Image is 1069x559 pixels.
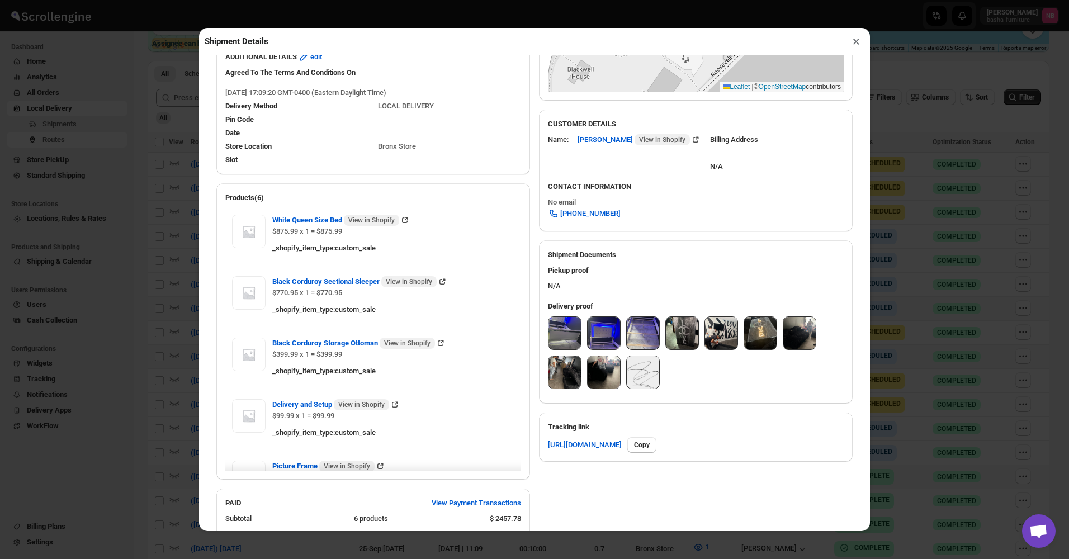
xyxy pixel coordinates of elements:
[272,350,342,358] span: $399.99 x 1 = $399.99
[384,339,431,348] span: View in Shopify
[548,317,581,349] img: uM6peMGFqEE1iRT7HIR_p.jpg
[548,421,844,433] h3: Tracking link
[548,439,622,451] a: [URL][DOMAIN_NAME]
[310,51,322,63] span: edit
[225,155,238,164] span: Slot
[560,208,621,219] span: [PHONE_NUMBER]
[272,288,342,297] span: $770.95 x 1 = $770.95
[578,135,701,144] a: [PERSON_NAME] View in Shopify
[578,134,690,145] span: [PERSON_NAME]
[548,356,581,389] img: 9CWzUyJB65jooSJOfF_r7.jpg
[272,411,334,420] span: $99.99 x 1 = $99.99
[272,399,389,410] span: Delivery and Setup
[272,400,400,409] a: Delivery and Setup View in Shopify
[338,400,385,409] span: View in Shopify
[710,135,758,144] u: Billing Address
[627,356,659,389] img: nYbZJNeyqvsx14_NzBD-w.png
[232,215,266,248] img: Item
[752,83,754,91] span: |
[348,216,395,225] span: View in Shopify
[225,115,254,124] span: Pin Code
[272,216,410,224] a: White Queen Size Bed View in Shopify
[723,83,750,91] a: Leaflet
[710,150,758,172] div: N/A
[548,301,844,312] h3: Delivery proof
[490,513,521,524] div: $ 2457.78
[634,440,650,449] span: Copy
[548,181,844,192] h3: CONTACT INFORMATION
[272,427,514,438] div: _shopify_item_type : custom_sale
[225,88,386,97] span: [DATE] 17:09:20 GMT-0400 (Eastern Daylight Time)
[759,83,806,91] a: OpenStreetMap
[324,462,370,471] span: View in Shopify
[272,462,386,470] a: Picture Frame View in Shopify
[502,529,521,540] div: $ 0.00
[744,317,777,349] img: 10AJON4tnY0sTPL8iZW-1.jpg
[432,498,521,509] span: View Payment Transactions
[425,494,528,512] button: View Payment Transactions
[272,366,514,377] div: _shopify_item_type : custom_sale
[588,356,620,389] img: 1VBOVGPThckaYiAQTw9nu.jpg
[272,215,399,226] span: White Queen Size Bed
[232,399,266,433] img: Item
[272,304,514,315] div: _shopify_item_type : custom_sale
[783,317,816,349] img: 3m8xCeU31s5KOS2ugodzi.jpg
[225,68,356,77] span: Agreed To The Terms And Conditions On
[378,142,416,150] span: Bronx Store
[272,339,446,347] a: Black Corduroy Storage Ottoman View in Shopify
[548,265,844,276] h3: Pickup proof
[225,513,345,524] div: Subtotal
[548,198,576,206] span: No email
[666,317,698,349] img: _hlPDNwm249ivs0GNVW1A.jpg
[539,260,853,296] div: N/A
[225,498,241,509] h2: PAID
[225,192,521,203] h2: Products(6)
[548,134,569,145] div: Name:
[205,36,268,47] h2: Shipment Details
[272,338,435,349] span: Black Corduroy Storage Ottoman
[272,461,375,472] span: Picture Frame
[291,48,329,66] button: edit
[1022,514,1056,548] div: Open chat
[232,338,266,371] img: Item
[225,142,272,150] span: Store Location
[720,82,844,92] div: © contributors
[378,102,434,110] span: LOCAL DELIVERY
[272,243,514,254] div: _shopify_item_type : custom_sale
[232,276,266,310] img: Item
[848,34,864,49] button: ×
[627,437,656,453] button: Copy
[588,317,620,349] img: KoycKu1ywmymKPRqopDl8.jpg
[541,205,627,222] a: [PHONE_NUMBER]
[225,129,240,137] span: Date
[272,277,448,286] a: Black Corduroy Sectional Sleeper View in Shopify
[548,119,844,130] h3: CUSTOMER DETAILS
[548,249,844,260] h2: Shipment Documents
[705,317,737,349] img: QTotFyRXQjkE_Y2v8_u-q.jpg
[354,513,481,524] div: 6 products
[232,461,266,494] img: Item
[627,317,659,349] img: Zb6h51AEk88DxalovFDnQ.jpg
[225,529,493,540] div: Shipping
[225,102,277,110] span: Delivery Method
[225,51,297,63] b: ADDITIONAL DETAILS
[272,276,437,287] span: Black Corduroy Sectional Sleeper
[639,135,685,144] span: View in Shopify
[386,277,432,286] span: View in Shopify
[272,227,342,235] span: $875.99 x 1 = $875.99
